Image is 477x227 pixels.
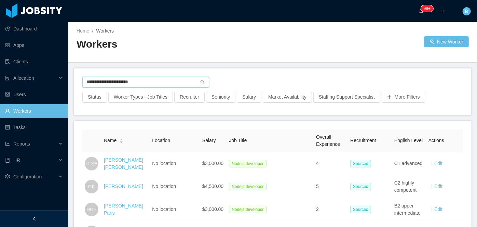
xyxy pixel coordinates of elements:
a: icon: pie-chartDashboard [5,22,63,36]
button: Market Availability [263,92,312,103]
a: [PERSON_NAME] [PERSON_NAME] [104,157,143,170]
td: B2 upper intermediate [392,198,426,221]
button: Status [82,92,107,103]
span: English Level [394,138,423,143]
span: Sourced [350,160,371,167]
h2: Workers [77,37,273,51]
i: icon: caret-up [120,138,123,140]
a: Edit [434,161,442,166]
td: 5 [313,175,347,198]
i: icon: book [5,158,10,163]
span: Sourced [350,183,371,190]
a: icon: userWorkers [5,104,63,118]
span: Workers [96,28,114,34]
sup: 257 [421,5,433,12]
span: Job Title [229,138,247,143]
button: Worker Types - Job Titles [108,92,173,103]
i: icon: caret-down [120,140,123,142]
span: LFSA [85,157,97,171]
span: Location [152,138,170,143]
span: R [465,7,468,15]
i: icon: solution [5,76,10,80]
span: HR [13,157,20,163]
a: icon: robotUsers [5,88,63,101]
a: icon: profileTasks [5,121,63,134]
a: [PERSON_NAME] Paris [104,203,143,216]
a: Edit [434,206,442,212]
button: Recruiter [174,92,205,103]
span: Nodejs developer [229,206,266,213]
span: Salary [202,138,216,143]
span: Name [104,137,117,144]
i: icon: line-chart [5,141,10,146]
td: C1 advanced [392,152,426,175]
a: Sourced [350,206,374,212]
span: GK [88,180,95,193]
button: Staffing Support Specialist [313,92,380,103]
td: No location [149,198,200,221]
a: Edit [434,184,442,189]
span: / [92,28,93,34]
span: Nodejs developer [229,183,266,190]
i: icon: setting [5,174,10,179]
span: RCP [86,203,97,216]
i: icon: search [200,80,205,85]
span: Actions [428,138,444,143]
td: No location [149,175,200,198]
td: No location [149,152,200,175]
div: Sort [119,138,123,142]
td: 2 [313,198,347,221]
i: icon: bell [419,9,424,13]
span: Overall Experience [316,134,340,147]
a: Sourced [350,184,374,189]
span: Allocation [13,75,34,81]
a: icon: appstoreApps [5,38,63,52]
i: icon: plus [441,9,446,13]
span: $3,000.00 [202,161,223,166]
button: Seniority [206,92,235,103]
a: Home [77,28,89,34]
span: $3,000.00 [202,206,223,212]
td: 4 [313,152,347,175]
span: Sourced [350,206,371,213]
span: Reports [13,141,30,147]
span: Recruitment [350,138,376,143]
a: Sourced [350,161,374,166]
a: [PERSON_NAME] [104,184,143,189]
button: icon: usergroup-addNew Worker [424,36,469,47]
span: Configuration [13,174,42,179]
button: Salary [237,92,261,103]
button: icon: plusMore Filters [382,92,425,103]
span: $4,500.00 [202,184,223,189]
span: Nodejs developer [229,160,266,167]
td: C2 highly competent [392,175,426,198]
a: icon: auditClients [5,55,63,68]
